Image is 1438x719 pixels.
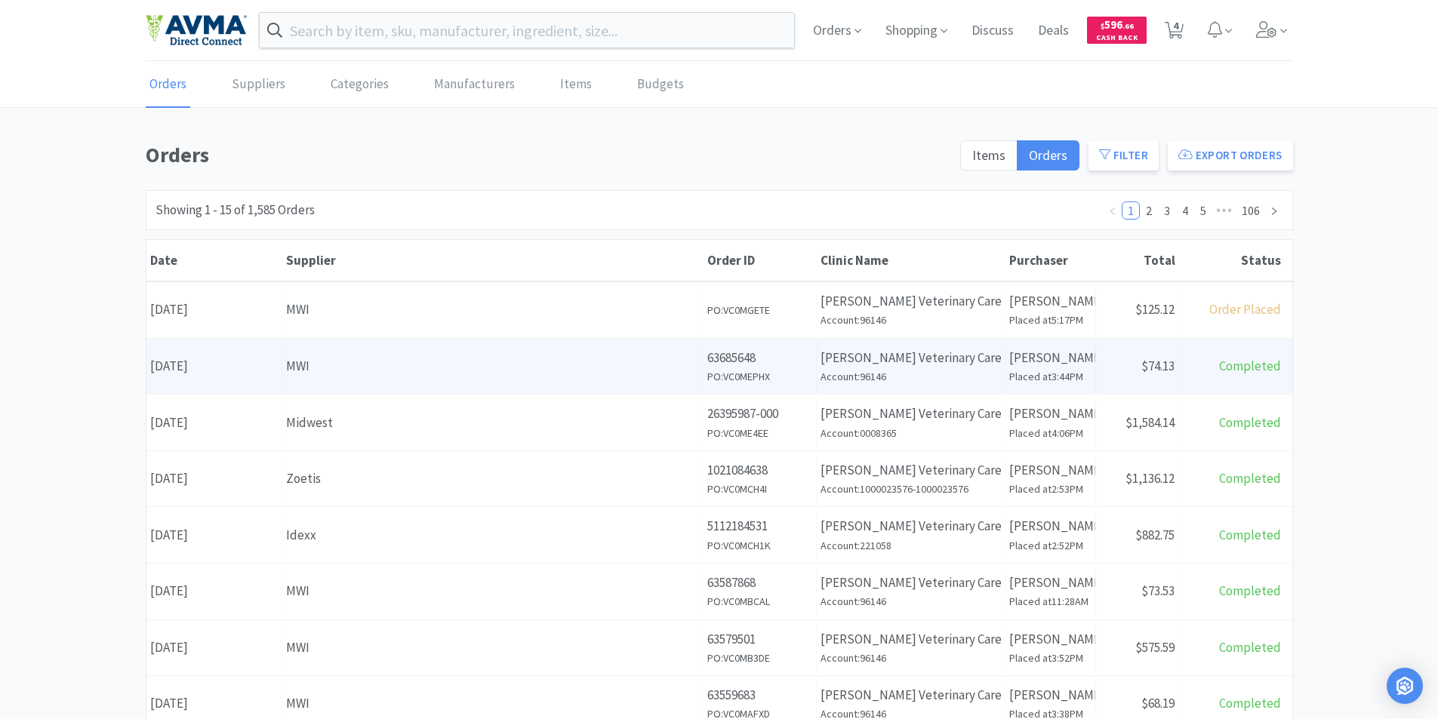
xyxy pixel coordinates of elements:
button: Export Orders [1168,140,1293,171]
p: [PERSON_NAME] [1009,404,1092,424]
h6: Placed at 2:52PM [1009,537,1092,554]
p: [PERSON_NAME] [1009,516,1092,536]
p: [PERSON_NAME] [1009,629,1092,650]
div: Showing 1 - 15 of 1,585 Orders [156,200,315,220]
a: 2 [1141,202,1157,219]
div: [DATE] [146,459,282,498]
h6: Account: 0008365 [821,425,1001,441]
span: $74.13 [1141,358,1175,374]
p: 63559683 [707,685,812,705]
a: 106 [1237,202,1264,219]
p: [PERSON_NAME] Veterinary Care [821,573,1001,593]
p: [PERSON_NAME] Veterinary Care [821,629,1001,650]
span: $1,136.12 [1125,470,1175,487]
h6: Account: 1000023576-1000023576 [821,481,1001,497]
a: Discuss [965,24,1020,38]
li: 2 [1140,201,1158,220]
li: Previous Page [1104,201,1122,220]
p: 5112184531 [707,516,812,536]
h6: PO: VC0MBCAL [707,593,812,610]
span: Items [972,146,1005,164]
h6: PO: VC0MB3DE [707,650,812,666]
p: 1021084638 [707,460,812,481]
h6: Account: 221058 [821,537,1001,554]
div: Purchaser [1009,252,1092,269]
span: Completed [1219,582,1281,599]
div: MWI [286,356,699,376]
h6: Placed at 4:06PM [1009,425,1092,441]
div: Order ID [707,252,813,269]
p: [PERSON_NAME] Veterinary Care [821,291,1001,312]
div: [DATE] [146,572,282,610]
li: Next 5 Pages [1212,201,1236,220]
span: Completed [1219,470,1281,487]
button: Filter [1089,140,1159,171]
p: 63579501 [707,629,812,650]
div: Clinic Name [821,252,1002,269]
h6: PO: VC0MCH1K [707,537,812,554]
div: MWI [286,300,699,320]
a: 4 [1177,202,1193,219]
h6: Account: 96146 [821,593,1001,610]
li: 4 [1176,201,1194,220]
div: Supplier [286,252,700,269]
div: Zoetis [286,469,699,489]
div: [DATE] [146,404,282,442]
a: Orders [146,62,190,108]
h6: Account: 96146 [821,312,1001,328]
h6: PO: VC0MGETE [707,302,812,318]
h6: Placed at 3:52PM [1009,650,1092,666]
li: Next Page [1265,201,1283,220]
div: [DATE] [146,516,282,555]
input: Search by item, sku, manufacturer, ingredient, size... [260,13,795,48]
div: Date [150,252,279,269]
span: . 66 [1122,21,1134,31]
span: $575.59 [1135,639,1175,656]
p: [PERSON_NAME] Veterinary Care [821,348,1001,368]
div: [DATE] [146,347,282,386]
div: Midwest [286,413,699,433]
div: Idexx [286,525,699,545]
p: [PERSON_NAME] [1009,685,1092,705]
p: 63685648 [707,348,812,368]
p: [PERSON_NAME] Veterinary Care [821,685,1001,705]
h6: Account: 96146 [821,368,1001,385]
a: 5 [1195,202,1212,219]
a: $596.66Cash Back [1087,10,1147,51]
img: e4e33dab9f054f5782a47901c742baa9_102.png [146,14,247,46]
div: [DATE] [146,290,282,329]
h6: PO: VC0MEPHX [707,368,812,385]
li: 3 [1158,201,1176,220]
a: Suppliers [228,62,289,108]
p: [PERSON_NAME] [1009,573,1092,593]
p: 63587868 [707,573,812,593]
a: Deals [1032,24,1075,38]
p: [PERSON_NAME] [1009,348,1092,368]
a: Items [556,62,596,108]
h6: Placed at 5:17PM [1009,312,1092,328]
span: Orders [1029,146,1067,164]
span: Completed [1219,414,1281,431]
span: $125.12 [1135,301,1175,318]
p: [PERSON_NAME] Veterinary Care [821,460,1001,481]
a: 3 [1159,202,1175,219]
i: icon: left [1108,207,1117,216]
div: MWI [286,693,699,714]
div: [DATE] [146,628,282,667]
a: Budgets [633,62,688,108]
a: 4 [1159,26,1190,39]
div: MWI [286,581,699,601]
span: Completed [1219,695,1281,711]
span: $882.75 [1135,527,1175,543]
span: Completed [1219,527,1281,543]
span: $ [1101,21,1104,31]
span: Order Placed [1209,301,1281,318]
div: MWI [286,638,699,658]
p: [PERSON_NAME] Veterinary Care [821,404,1001,424]
p: [PERSON_NAME] [1009,291,1092,312]
p: 26395987-000 [707,404,812,424]
span: $73.53 [1141,582,1175,599]
div: Open Intercom Messenger [1387,668,1423,704]
li: 5 [1194,201,1212,220]
span: $1,584.14 [1125,414,1175,431]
